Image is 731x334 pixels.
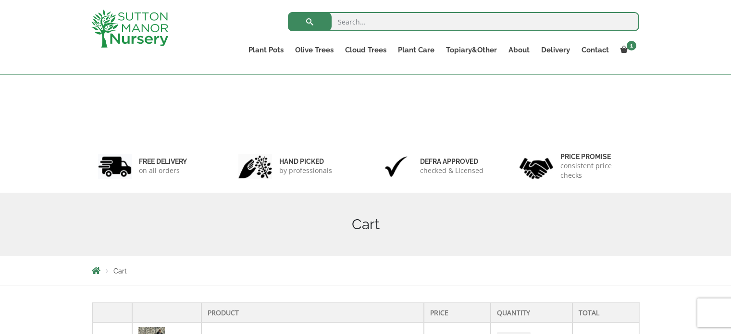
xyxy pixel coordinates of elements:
[392,43,440,57] a: Plant Care
[238,154,272,179] img: 2.jpg
[113,267,127,275] span: Cart
[379,154,413,179] img: 3.jpg
[572,303,639,322] th: Total
[503,43,535,57] a: About
[92,267,640,274] nav: Breadcrumbs
[424,303,490,322] th: Price
[440,43,503,57] a: Topiary&Other
[560,152,633,161] h6: Price promise
[92,216,640,233] h1: Cart
[615,43,639,57] a: 1
[98,154,132,179] img: 1.jpg
[420,166,483,175] p: checked & Licensed
[520,152,553,181] img: 4.jpg
[491,303,572,322] th: Quantity
[288,12,639,31] input: Search...
[535,43,576,57] a: Delivery
[339,43,392,57] a: Cloud Trees
[576,43,615,57] a: Contact
[139,157,187,166] h6: FREE DELIVERY
[289,43,339,57] a: Olive Trees
[279,166,332,175] p: by professionals
[560,161,633,180] p: consistent price checks
[279,157,332,166] h6: hand picked
[139,166,187,175] p: on all orders
[91,10,168,48] img: logo
[201,303,424,322] th: Product
[627,41,636,50] span: 1
[420,157,483,166] h6: Defra approved
[243,43,289,57] a: Plant Pots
